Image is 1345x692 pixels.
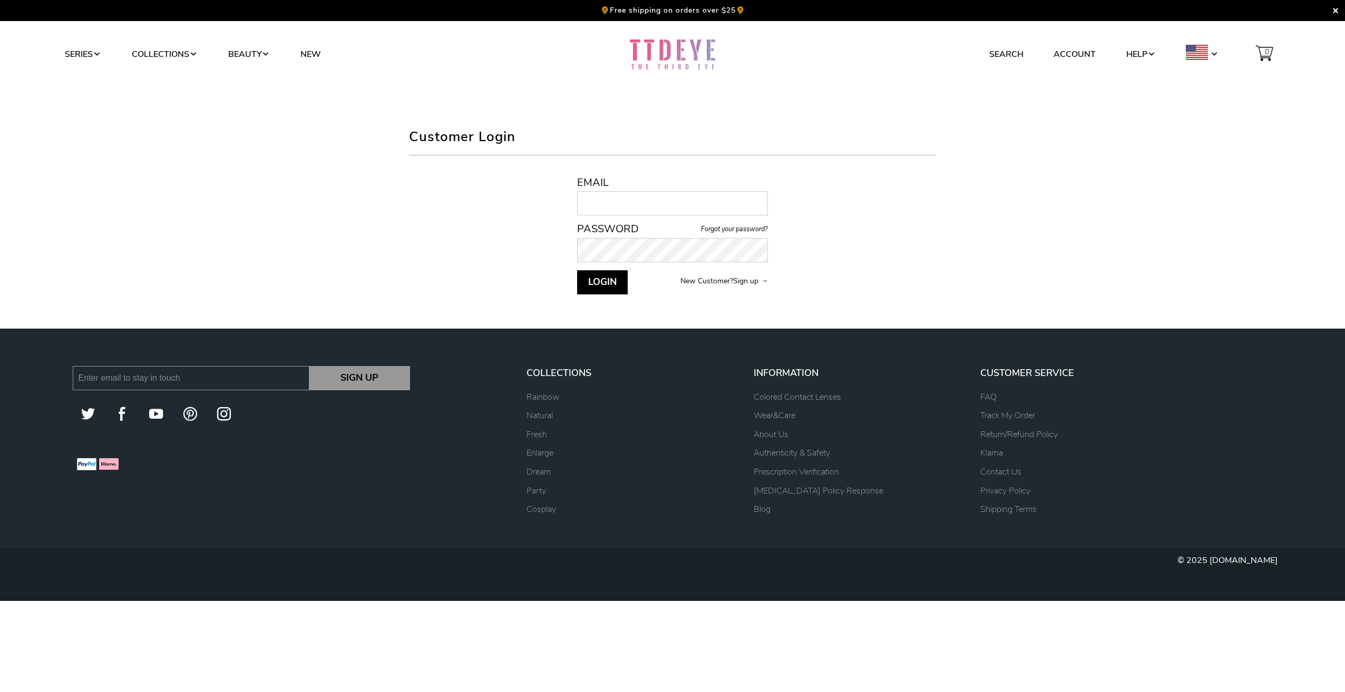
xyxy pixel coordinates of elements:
[527,466,551,478] a: Dream
[980,485,1030,497] a: Privacy Policy
[180,406,201,423] a: ttdeye on Pinterest
[112,406,133,423] a: ttdeye on Facebook
[527,391,559,403] a: Rainbow
[577,223,768,235] label: Password
[132,44,198,64] a: Collections
[1249,44,1280,64] a: 0
[527,447,553,459] a: Enlarge
[1054,44,1096,64] a: Account
[754,466,839,478] a: Prescription Verification
[409,124,937,147] h1: Customer Login
[980,503,1037,515] a: Shipping Terms
[1126,44,1156,64] a: Help
[214,406,236,423] a: ttdeye on Instagram
[754,391,841,403] a: Colored Contact Lenses
[1262,42,1272,62] span: 0
[73,456,123,474] img: 02_b15dc3ad-bfd5-4c78-9b1e-955de7b60c21.png
[754,447,830,459] a: Authenticity & Safety
[73,366,309,390] input: Enter email to stay in touch
[989,44,1024,64] a: Search
[1186,45,1208,60] img: USD.png
[980,391,997,403] a: FAQ
[980,410,1035,421] a: Track My Order
[146,406,168,423] a: ttdeye on YouTube
[980,447,1003,459] a: Klarna
[73,439,213,450] img: 01_9319cdfc-1f33-44f5-8549-2f6f180b7a77.png
[577,270,628,294] button: Login
[754,485,883,497] a: [MEDICAL_DATA] Policy Response
[980,429,1058,440] a: Return/Refund Policy
[78,406,100,423] a: ttdeye on Twitter
[754,503,771,515] a: Blog
[980,466,1021,478] a: Contact Us
[228,44,270,64] a: Beauty
[1177,549,1278,568] p: © 2025 [DOMAIN_NAME]
[65,44,101,64] a: Series
[733,276,768,286] a: Sign up →
[527,503,556,515] a: Cosplay
[527,485,546,497] a: Party
[527,429,547,440] a: Fresh
[527,410,553,421] a: Natural
[577,177,768,189] label: Email
[300,44,321,64] a: New
[754,429,788,440] a: About Us
[680,270,768,287] p: New Customer?
[701,224,768,233] a: Forgot your password?
[600,5,745,15] p: 🌻Free shipping on orders over $25🌻
[754,410,795,421] a: Wear&Care
[309,366,410,390] input: Sign Up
